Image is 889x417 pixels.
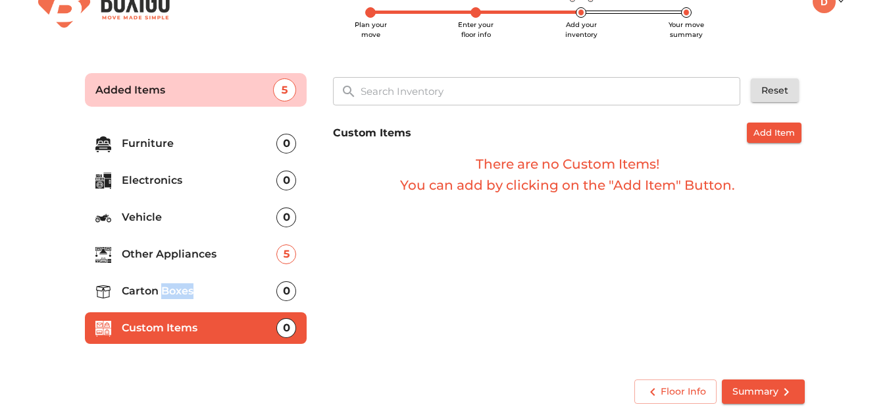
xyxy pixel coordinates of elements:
[458,20,494,39] span: Enter your floor info
[276,318,296,338] div: 0
[333,153,801,196] h6: There are no Custom Items! You can add by clicking on the "Add Item" Button.
[753,125,795,140] span: Add Item
[353,77,749,105] input: Search Inventory
[122,320,277,336] p: Custom Items
[276,134,296,153] div: 0
[276,208,296,227] div: 0
[122,246,277,262] p: Other Appliances
[761,82,788,99] span: Reset
[95,82,274,98] p: Added Items
[122,136,277,152] p: Furniture
[751,78,799,103] button: Reset
[732,383,794,400] span: Summary
[747,123,801,143] button: Add Item
[122,209,277,225] p: Vehicle
[722,379,805,404] button: Summary
[333,124,411,142] h6: Custom Items
[276,171,296,190] div: 0
[122,173,277,188] p: Electronics
[565,20,597,39] span: Add your inventory
[669,20,704,39] span: Your move summary
[273,78,296,101] div: 5
[276,281,296,301] div: 0
[122,283,277,299] p: Carton Boxes
[634,379,717,404] button: Floor Info
[645,383,706,400] span: Floor Info
[276,244,296,264] div: 5
[355,20,387,39] span: Plan your move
